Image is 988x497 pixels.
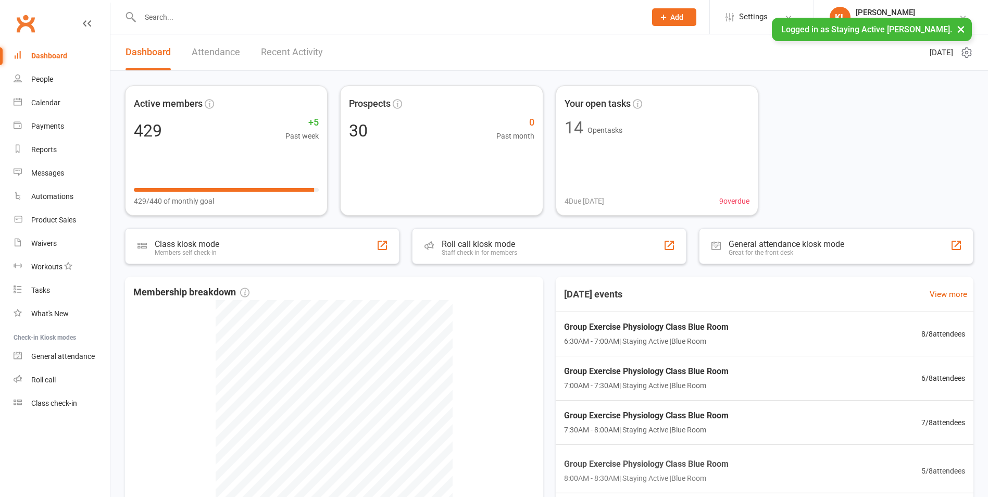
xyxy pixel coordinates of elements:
div: Great for the front desk [729,249,844,256]
span: [DATE] [930,46,953,59]
div: 30 [349,122,368,139]
div: General attendance [31,352,95,361]
span: 7:00AM - 7:30AM | Staying Active | Blue Room [564,380,729,391]
span: Active members [134,96,203,111]
div: Messages [31,169,64,177]
span: 7:30AM - 8:00AM | Staying Active | Blue Room [564,424,729,436]
a: Automations [14,185,110,208]
span: Group Exercise Physiology Class Blue Room [564,457,729,470]
span: 8:00AM - 8:30AM | Staying Active | Blue Room [564,473,729,484]
a: General attendance kiosk mode [14,345,110,368]
span: 8 / 8 attendees [921,328,965,340]
a: Payments [14,115,110,138]
div: Roll call [31,376,56,384]
a: Class kiosk mode [14,392,110,415]
a: Dashboard [14,44,110,68]
span: 6:30AM - 7:00AM | Staying Active | Blue Room [564,336,729,347]
a: Calendar [14,91,110,115]
a: Product Sales [14,208,110,232]
a: What's New [14,302,110,326]
h3: [DATE] events [556,285,631,304]
div: Product Sales [31,216,76,224]
span: 4 Due [DATE] [565,195,604,207]
span: Group Exercise Physiology Class Blue Room [564,409,729,423]
div: 429 [134,122,162,139]
a: Clubworx [12,10,39,36]
span: Prospects [349,96,391,111]
div: Automations [31,192,73,201]
a: Dashboard [126,34,171,70]
button: × [952,18,970,40]
div: What's New [31,309,69,318]
a: People [14,68,110,91]
input: Search... [137,10,639,24]
span: Past week [285,130,319,142]
span: Past month [496,130,534,142]
a: Attendance [192,34,240,70]
span: Logged in as Staying Active [PERSON_NAME]. [781,24,952,34]
span: 6 / 8 attendees [921,372,965,384]
div: Members self check-in [155,249,219,256]
a: Waivers [14,232,110,255]
a: Tasks [14,279,110,302]
span: 0 [496,115,534,130]
button: Add [652,8,696,26]
div: 14 [565,119,583,136]
div: Staff check-in for members [442,249,517,256]
div: Calendar [31,98,60,107]
div: Tasks [31,286,50,294]
div: KL [830,7,851,28]
div: Class kiosk mode [155,239,219,249]
a: Reports [14,138,110,161]
a: Workouts [14,255,110,279]
span: Your open tasks [565,96,631,111]
span: Group Exercise Physiology Class Blue Room [564,320,729,334]
a: Recent Activity [261,34,323,70]
div: [PERSON_NAME] [856,8,959,17]
div: Roll call kiosk mode [442,239,517,249]
span: Add [670,13,683,21]
div: General attendance kiosk mode [729,239,844,249]
a: Roll call [14,368,110,392]
a: View more [930,288,967,301]
span: Settings [739,5,768,29]
div: Waivers [31,239,57,247]
div: Reports [31,145,57,154]
span: 7 / 8 attendees [921,417,965,428]
div: Staying Active [PERSON_NAME] [856,17,959,27]
span: Open tasks [587,126,622,134]
span: Membership breakdown [133,285,249,300]
span: 429/440 of monthly goal [134,195,214,207]
div: Class check-in [31,399,77,407]
a: Messages [14,161,110,185]
span: +5 [285,115,319,130]
div: Workouts [31,263,62,271]
span: 5 / 8 attendees [921,465,965,476]
div: Payments [31,122,64,130]
div: People [31,75,53,83]
div: Dashboard [31,52,67,60]
span: Group Exercise Physiology Class Blue Room [564,365,729,378]
span: 9 overdue [719,195,749,207]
